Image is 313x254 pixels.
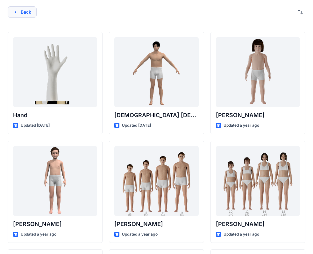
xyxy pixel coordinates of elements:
p: Updated a year ago [224,122,259,129]
a: Emil [13,146,97,216]
p: Updated a year ago [224,231,259,238]
p: Updated a year ago [122,231,158,238]
a: Brandon [114,146,198,216]
a: Hand [13,37,97,107]
p: [PERSON_NAME] [216,220,300,229]
p: [PERSON_NAME] [13,220,97,229]
a: Brenda [216,146,300,216]
p: Updated [DATE] [21,122,50,129]
p: Updated a year ago [21,231,56,238]
button: Back [8,6,37,18]
a: Male Asian [114,37,198,107]
p: Updated [DATE] [122,122,151,129]
p: Hand [13,111,97,120]
p: [PERSON_NAME] [114,220,198,229]
p: [PERSON_NAME] [216,111,300,120]
a: Charlie [216,37,300,107]
p: [DEMOGRAPHIC_DATA] [DEMOGRAPHIC_DATA] [114,111,198,120]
